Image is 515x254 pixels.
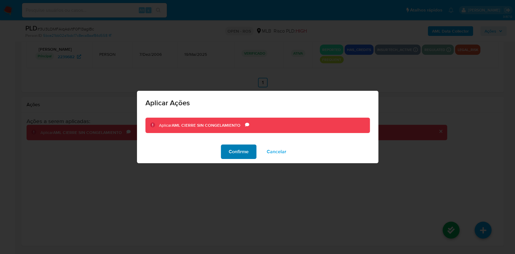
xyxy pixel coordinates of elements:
[221,144,256,159] button: Confirme
[259,144,294,159] button: Cancelar
[159,122,245,129] div: Aplicar
[229,145,249,158] span: Confirme
[267,145,286,158] span: Cancelar
[145,99,370,106] span: Aplicar Ações
[172,122,240,128] b: AML CIERRE SIN CONGELAMIENTO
